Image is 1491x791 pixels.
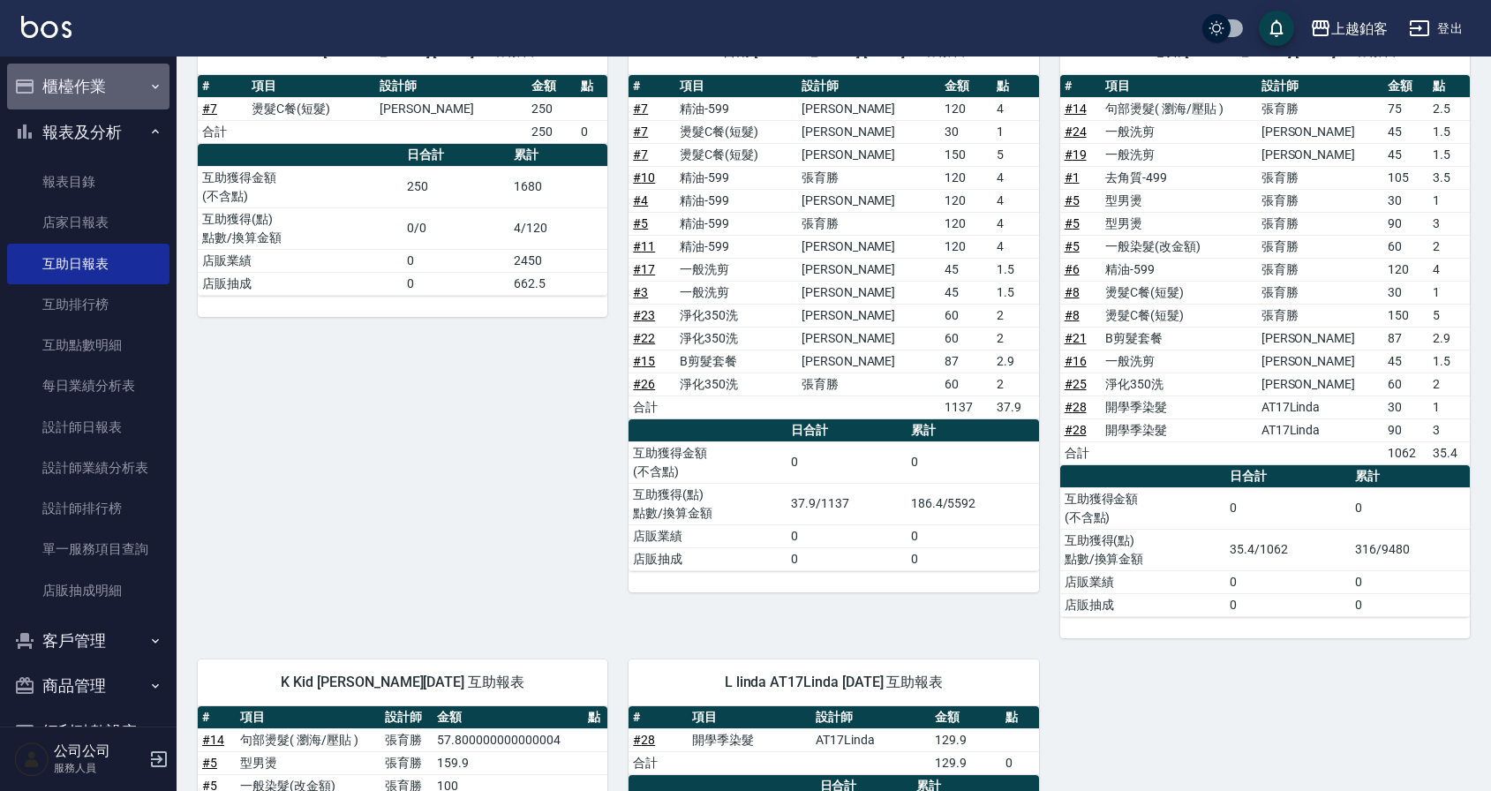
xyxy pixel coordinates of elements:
[1065,400,1087,414] a: #28
[7,325,169,365] a: 互助點數明細
[247,97,375,120] td: 燙髮C餐(短髮)
[797,235,940,258] td: [PERSON_NAME]
[940,373,991,395] td: 60
[675,258,797,281] td: 一般洗剪
[1383,75,1428,98] th: 金額
[992,75,1039,98] th: 點
[992,212,1039,235] td: 4
[7,365,169,406] a: 每日業績分析表
[992,120,1039,143] td: 1
[1428,120,1470,143] td: 1.5
[1383,281,1428,304] td: 30
[1060,529,1225,570] td: 互助獲得(點) 點數/換算金額
[907,524,1039,547] td: 0
[1428,327,1470,350] td: 2.9
[7,284,169,325] a: 互助排行榜
[509,249,607,272] td: 2450
[7,570,169,611] a: 店販抽成明細
[198,120,247,143] td: 合計
[633,147,648,162] a: #7
[576,120,607,143] td: 0
[1351,487,1470,529] td: 0
[992,166,1039,189] td: 4
[1383,441,1428,464] td: 1062
[7,618,169,664] button: 客戶管理
[54,742,144,760] h5: 公司公司
[940,281,991,304] td: 45
[403,207,509,249] td: 0/0
[1065,354,1087,368] a: #16
[433,706,583,729] th: 金額
[433,751,583,774] td: 159.9
[675,166,797,189] td: 精油-599
[675,281,797,304] td: 一般洗剪
[633,262,655,276] a: #17
[629,419,1038,571] table: a dense table
[811,728,930,751] td: AT17Linda
[1331,18,1388,40] div: 上越鉑客
[940,235,991,258] td: 120
[1383,395,1428,418] td: 30
[1101,281,1256,304] td: 燙髮C餐(短髮)
[1065,423,1087,437] a: #28
[380,706,433,729] th: 設計師
[797,327,940,350] td: [PERSON_NAME]
[1257,189,1383,212] td: 張育勝
[930,706,1002,729] th: 金額
[797,304,940,327] td: [PERSON_NAME]
[198,75,607,144] table: a dense table
[992,327,1039,350] td: 2
[1428,373,1470,395] td: 2
[1303,11,1395,47] button: 上越鉑客
[403,166,509,207] td: 250
[633,124,648,139] a: #7
[675,235,797,258] td: 精油-599
[1257,97,1383,120] td: 張育勝
[797,120,940,143] td: [PERSON_NAME]
[202,102,217,116] a: #7
[509,272,607,295] td: 662.5
[629,751,688,774] td: 合計
[1060,75,1102,98] th: #
[1257,166,1383,189] td: 張育勝
[527,120,576,143] td: 250
[1060,75,1470,465] table: a dense table
[992,281,1039,304] td: 1.5
[1101,258,1256,281] td: 精油-599
[629,706,688,729] th: #
[633,331,655,345] a: #22
[1065,147,1087,162] a: #19
[1101,120,1256,143] td: 一般洗剪
[1060,487,1225,529] td: 互助獲得金額 (不含點)
[1257,281,1383,304] td: 張育勝
[675,120,797,143] td: 燙髮C餐(短髮)
[1257,350,1383,373] td: [PERSON_NAME]
[1383,327,1428,350] td: 87
[236,706,380,729] th: 項目
[797,143,940,166] td: [PERSON_NAME]
[1257,120,1383,143] td: [PERSON_NAME]
[797,350,940,373] td: [PERSON_NAME]
[380,751,433,774] td: 張育勝
[202,733,224,747] a: #14
[629,75,1038,419] table: a dense table
[1257,304,1383,327] td: 張育勝
[1101,189,1256,212] td: 型男燙
[1257,212,1383,235] td: 張育勝
[1065,239,1080,253] a: #5
[7,109,169,155] button: 報表及分析
[1065,331,1087,345] a: #21
[1060,441,1102,464] td: 合計
[633,377,655,391] a: #26
[1065,377,1087,391] a: #25
[7,488,169,529] a: 設計師排行榜
[787,441,907,483] td: 0
[1101,373,1256,395] td: 淨化350洗
[403,272,509,295] td: 0
[675,327,797,350] td: 淨化350洗
[940,97,991,120] td: 120
[1428,350,1470,373] td: 1.5
[907,483,1039,524] td: 186.4/5592
[1101,75,1256,98] th: 項目
[1428,212,1470,235] td: 3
